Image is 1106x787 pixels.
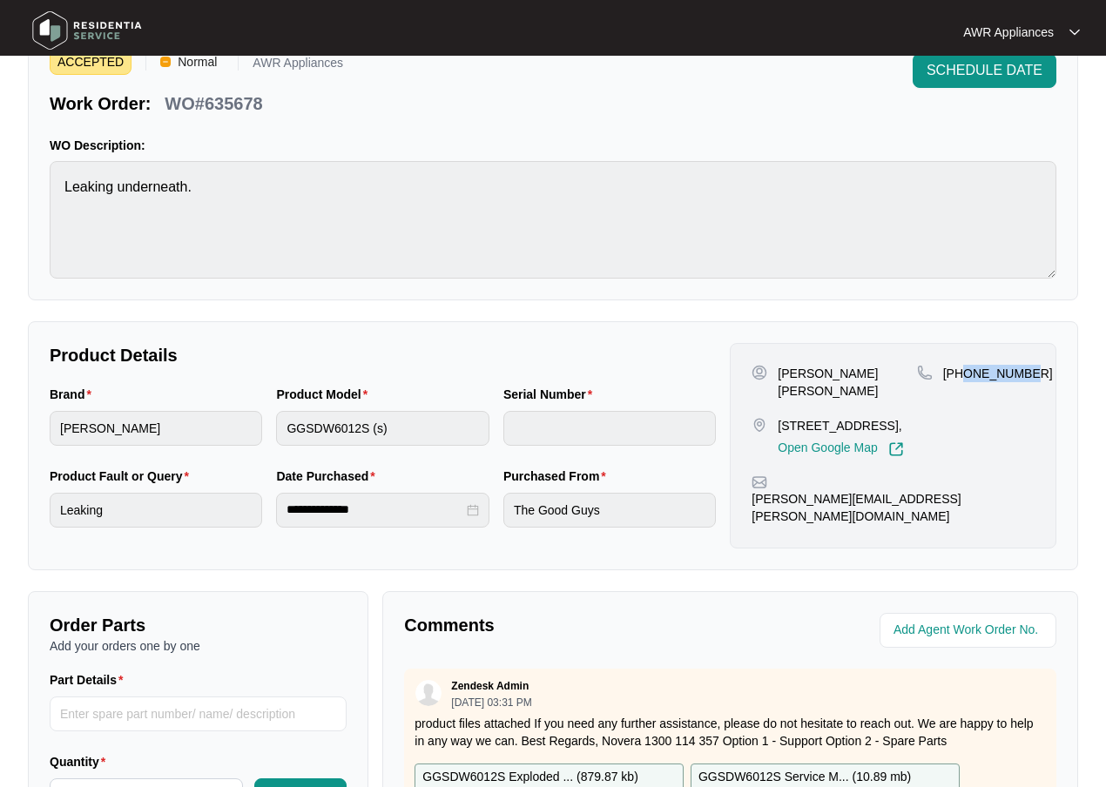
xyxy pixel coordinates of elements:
[253,57,343,75] p: AWR Appliances
[503,493,716,528] input: Purchased From
[50,343,716,367] p: Product Details
[26,4,148,57] img: residentia service logo
[1069,28,1080,37] img: dropdown arrow
[778,441,903,457] a: Open Google Map
[287,501,462,519] input: Date Purchased
[698,768,911,787] p: GGSDW6012S Service M... ( 10.89 mb )
[50,49,132,75] span: ACCEPTED
[415,680,442,706] img: user.svg
[422,768,638,787] p: GGSDW6012S Exploded ... ( 879.87 kb )
[503,467,613,485] label: Purchased From
[943,365,1053,382] p: [PHONE_NUMBER]
[50,91,151,116] p: Work Order:
[276,411,489,446] input: Product Model
[160,57,171,67] img: Vercel Logo
[963,24,1054,41] p: AWR Appliances
[752,417,767,433] img: map-pin
[894,620,1046,641] input: Add Agent Work Order No.
[778,417,903,434] p: [STREET_ADDRESS],
[503,411,716,446] input: Serial Number
[171,49,224,75] span: Normal
[415,715,1046,750] p: product files attached If you need any further assistance, please do not hesitate to reach out. W...
[752,490,1035,525] p: [PERSON_NAME][EMAIL_ADDRESS][PERSON_NAME][DOMAIN_NAME]
[404,613,718,637] p: Comments
[888,441,904,457] img: Link-External
[50,696,347,731] input: Part Details
[50,613,347,637] p: Order Parts
[451,679,529,693] p: Zendesk Admin
[50,161,1056,279] textarea: Leaking underneath.
[913,53,1056,88] button: SCHEDULE DATE
[778,365,916,400] p: [PERSON_NAME] [PERSON_NAME]
[503,386,599,403] label: Serial Number
[752,365,767,380] img: user-pin
[451,697,531,708] p: [DATE] 03:31 PM
[927,60,1042,81] span: SCHEDULE DATE
[50,467,196,485] label: Product Fault or Query
[50,411,262,446] input: Brand
[50,637,347,655] p: Add your orders one by one
[276,467,381,485] label: Date Purchased
[752,474,767,490] img: map-pin
[50,386,98,403] label: Brand
[165,91,262,116] p: WO#635678
[50,753,112,770] label: Quantity
[917,365,933,380] img: map-pin
[50,137,1056,154] p: WO Description:
[50,493,262,528] input: Product Fault or Query
[50,671,131,689] label: Part Details
[276,386,374,403] label: Product Model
